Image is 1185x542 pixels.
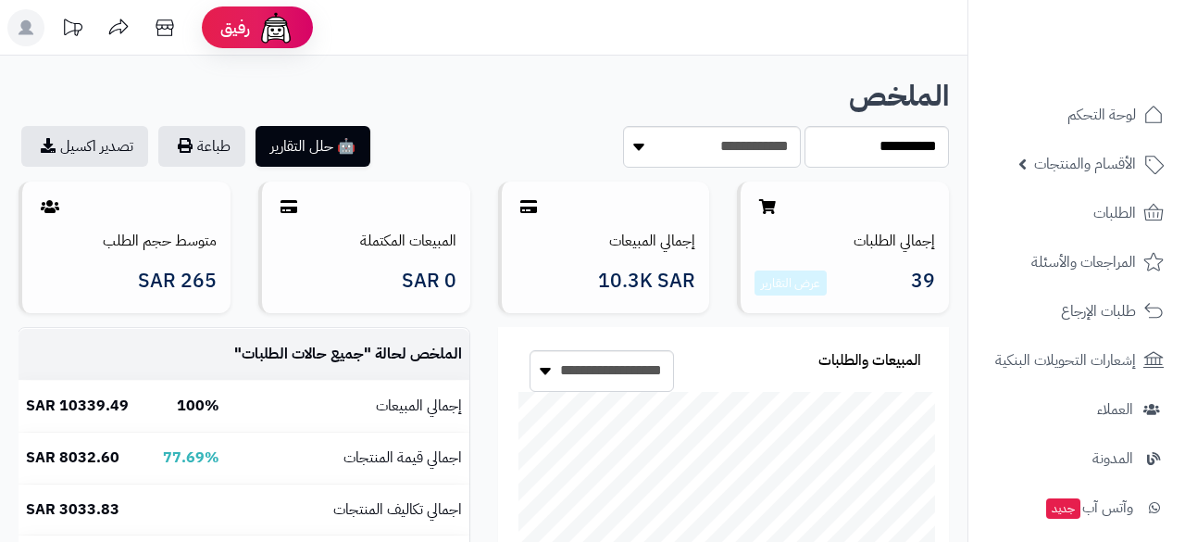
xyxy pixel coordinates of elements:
[818,353,921,370] h3: المبيعات والطلبات
[360,230,456,252] a: المبيعات المكتملة
[1061,298,1136,324] span: طلبات الإرجاع
[163,447,219,469] b: 77.69%
[1044,495,1133,521] span: وآتس آب
[158,126,245,167] button: طباعة
[979,338,1174,383] a: إشعارات التحويلات البنكية
[979,387,1174,432] a: العملاء
[227,485,469,536] td: اجمالي تكاليف المنتجات
[26,498,119,521] b: 3033.83 SAR
[402,271,456,292] span: 0 SAR
[1034,151,1136,177] span: الأقسام والمنتجات
[979,93,1174,137] a: لوحة التحكم
[609,230,695,252] a: إجمالي المبيعات
[220,17,250,39] span: رفيق
[26,447,119,469] b: 8032.60 SAR
[177,395,219,417] b: 100%
[242,343,364,365] span: جميع حالات الطلبات
[849,74,949,118] b: الملخص
[598,271,695,292] span: 10.3K SAR
[854,230,935,252] a: إجمالي الطلبات
[1067,102,1136,128] span: لوحة التحكم
[227,433,469,484] td: اجمالي قيمة المنتجات
[49,9,95,51] a: تحديثات المنصة
[21,126,148,167] a: تصدير اكسيل
[979,240,1174,284] a: المراجعات والأسئلة
[227,329,469,380] td: الملخص لحالة " "
[103,230,217,252] a: متوسط حجم الطلب
[138,271,217,292] span: 265 SAR
[979,191,1174,235] a: الطلبات
[1093,200,1136,226] span: الطلبات
[26,395,129,417] b: 10339.49 SAR
[1046,498,1080,519] span: جديد
[979,289,1174,334] a: طلبات الإرجاع
[1097,397,1133,422] span: العملاء
[979,485,1174,530] a: وآتس آبجديد
[761,273,820,293] a: عرض التقارير
[257,9,294,46] img: ai-face.png
[227,381,469,432] td: إجمالي المبيعات
[979,436,1174,481] a: المدونة
[1031,249,1136,275] span: المراجعات والأسئلة
[256,126,370,167] button: 🤖 حلل التقارير
[1092,446,1133,472] span: المدونة
[995,347,1136,373] span: إشعارات التحويلات البنكية
[911,271,935,296] span: 39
